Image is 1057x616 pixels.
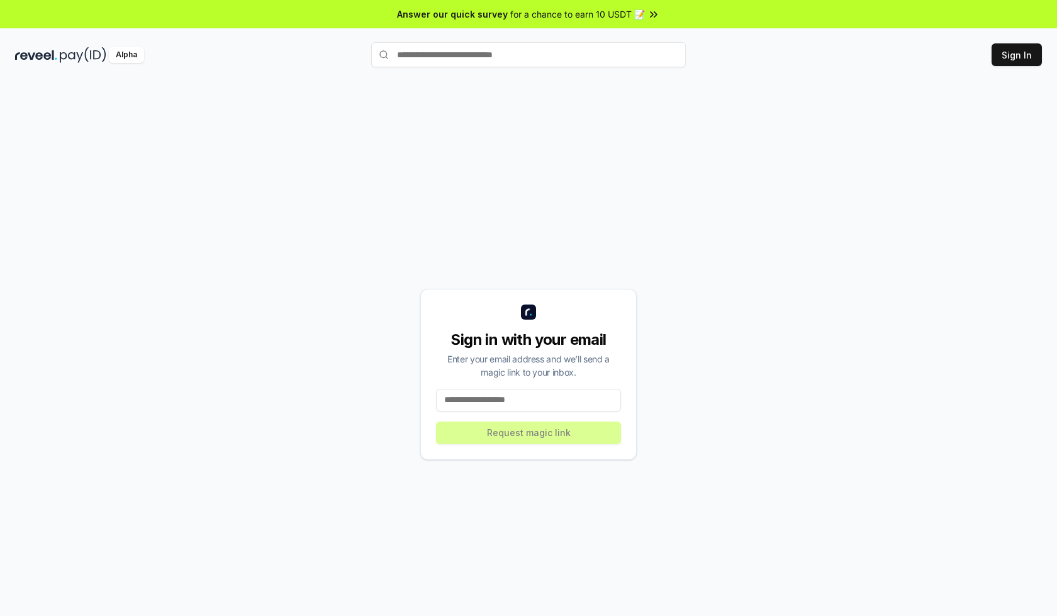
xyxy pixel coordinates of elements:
[15,47,57,63] img: reveel_dark
[521,305,536,320] img: logo_small
[510,8,645,21] span: for a chance to earn 10 USDT 📝
[436,352,621,379] div: Enter your email address and we’ll send a magic link to your inbox.
[436,330,621,350] div: Sign in with your email
[60,47,106,63] img: pay_id
[109,47,144,63] div: Alpha
[992,43,1042,66] button: Sign In
[397,8,508,21] span: Answer our quick survey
